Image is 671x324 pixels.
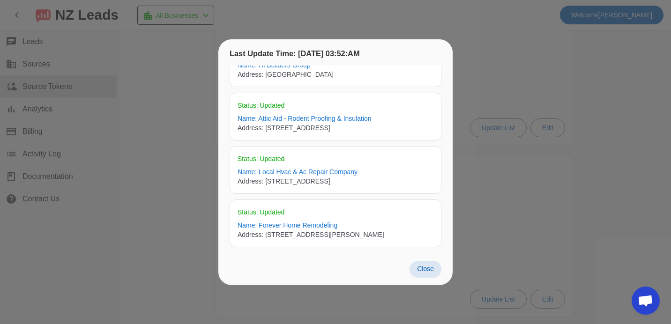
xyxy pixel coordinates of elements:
[238,114,433,123] a: Name: Attic Aid - Rodent Proofing & Insulation
[632,287,660,315] div: Open chat
[238,167,433,177] a: Name: Local Hvac & Ac Repair Company
[417,265,434,272] span: Close
[238,101,433,110] div: Status: Updated
[238,207,433,217] div: Status: Updated
[410,261,441,278] button: Close
[238,230,433,239] div: Address: [STREET_ADDRESS][PERSON_NAME]
[238,154,433,163] div: Status: Updated
[238,221,433,230] a: Name: Forever Home Remodeling
[238,70,433,79] div: Address: [GEOGRAPHIC_DATA]
[238,123,433,133] div: Address: [STREET_ADDRESS]
[230,49,441,58] h3: Last Update Time: [DATE] 03:52:AM
[238,177,433,186] div: Address: [STREET_ADDRESS]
